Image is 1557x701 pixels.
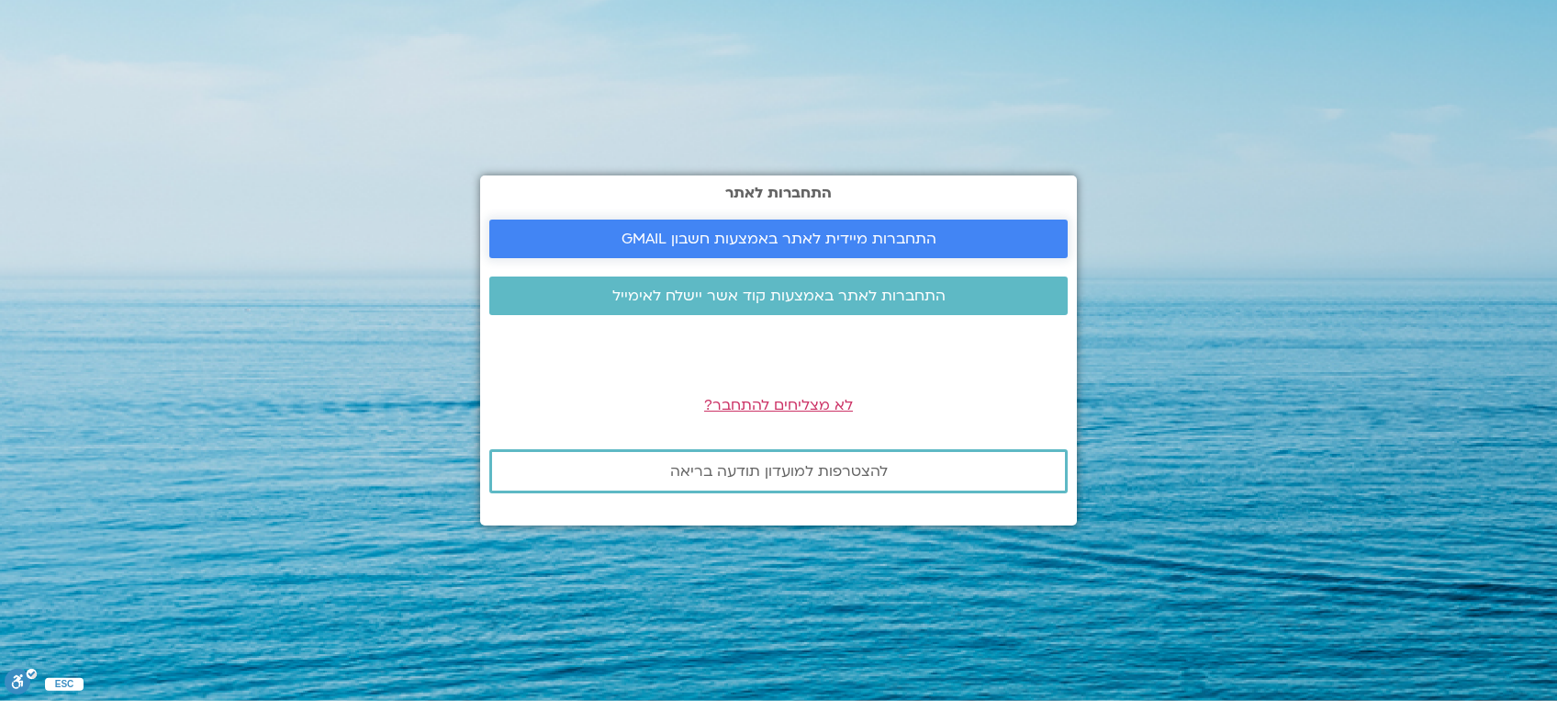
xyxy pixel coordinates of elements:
span: התחברות מיידית לאתר באמצעות חשבון GMAIL [622,231,936,247]
a: התחברות לאתר באמצעות קוד אשר יישלח לאימייל [489,277,1068,315]
span: התחברות לאתר באמצעות קוד אשר יישלח לאימייל [612,288,946,304]
a: לא מצליחים להתחבר? [704,395,853,415]
h2: התחברות לאתר [489,185,1068,201]
span: להצטרפות למועדון תודעה בריאה [670,463,888,480]
a: התחברות מיידית לאתר באמצעות חשבון GMAIL [489,220,1068,258]
a: להצטרפות למועדון תודעה בריאה [489,449,1068,493]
